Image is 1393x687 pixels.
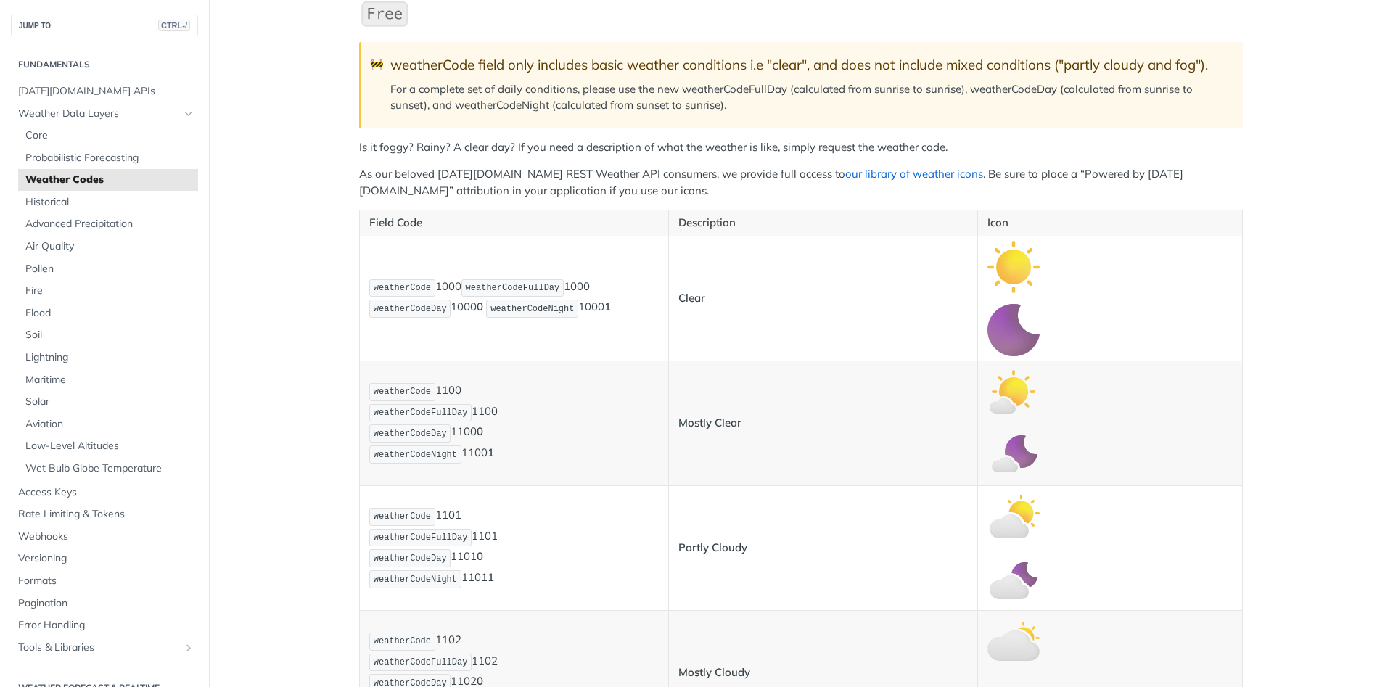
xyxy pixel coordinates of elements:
button: JUMP TOCTRL-/ [11,15,198,36]
strong: Mostly Cloudy [678,665,750,679]
a: Low-Level Altitudes [18,435,198,457]
span: Weather Codes [25,173,194,187]
p: Is it foggy? Rainy? A clear day? If you need a description of what the weather is like, simply re... [359,139,1243,156]
strong: Partly Cloudy [678,540,747,554]
span: Soil [25,328,194,342]
button: Hide subpages for Weather Data Layers [183,108,194,120]
h2: Fundamentals [11,58,198,71]
span: Webhooks [18,530,194,544]
a: Maritime [18,369,198,391]
a: Flood [18,303,198,324]
span: Probabilistic Forecasting [25,151,194,165]
a: Weather Codes [18,169,198,191]
strong: Mostly Clear [678,416,741,429]
a: Aviation [18,414,198,435]
a: Core [18,125,198,147]
span: weatherCodeDay [374,429,447,439]
span: Expand image [987,447,1040,461]
span: weatherCode [374,511,431,522]
span: Air Quality [25,239,194,254]
img: clear_day [987,241,1040,293]
button: Show subpages for Tools & Libraries [183,642,194,654]
span: Solar [25,395,194,409]
span: Pollen [25,262,194,276]
span: Expand image [987,633,1040,647]
img: partly_cloudy_night [987,554,1040,606]
p: Description [678,215,968,231]
span: Expand image [987,322,1040,336]
strong: 0 [477,300,483,314]
strong: 1 [488,446,494,460]
a: Pagination [11,593,198,614]
p: 1100 1100 1100 1100 [369,382,659,465]
span: Access Keys [18,485,194,500]
span: weatherCode [374,283,431,293]
div: weatherCode field only includes basic weather conditions i.e "clear", and does not include mixed ... [390,57,1228,73]
p: As our beloved [DATE][DOMAIN_NAME] REST Weather API consumers, we provide full access to . Be sur... [359,166,1243,199]
a: Weather Data LayersHide subpages for Weather Data Layers [11,103,198,125]
span: weatherCodeFullDay [466,283,560,293]
span: Tools & Libraries [18,641,179,655]
span: Formats [18,574,194,588]
strong: 0 [477,425,483,439]
strong: Clear [678,291,705,305]
span: Low-Level Altitudes [25,439,194,453]
a: Historical [18,192,198,213]
p: Field Code [369,215,659,231]
img: mostly_cloudy_day [987,615,1040,667]
span: Expand image [987,384,1040,398]
img: mostly_clear_day [987,366,1040,418]
span: Expand image [987,259,1040,273]
span: Lightning [25,350,194,365]
span: Weather Data Layers [18,107,179,121]
a: [DATE][DOMAIN_NAME] APIs [11,81,198,102]
p: 1101 1101 1101 1101 [369,506,659,590]
a: Access Keys [11,482,198,503]
a: Tools & LibrariesShow subpages for Tools & Libraries [11,637,198,659]
a: Fire [18,280,198,302]
p: For a complete set of daily conditions, please use the new weatherCodeFullDay (calculated from su... [390,81,1228,114]
a: Air Quality [18,236,198,258]
a: Lightning [18,347,198,369]
span: weatherCode [374,387,431,397]
span: weatherCodeFullDay [374,408,468,418]
a: Solar [18,391,198,413]
a: Pollen [18,258,198,280]
span: Pagination [18,596,194,611]
img: mostly_clear_night [987,429,1040,481]
a: Probabilistic Forecasting [18,147,198,169]
span: weatherCodeNight [374,450,457,460]
p: 1000 1000 1000 1000 [369,278,659,320]
strong: 1 [488,571,494,585]
span: Expand image [987,509,1040,522]
a: Wet Bulb Globe Temperature [18,458,198,480]
a: Webhooks [11,526,198,548]
span: Advanced Precipitation [25,217,194,231]
span: weatherCodeNight [490,304,574,314]
img: partly_cloudy_day [987,490,1040,543]
span: weatherCodeFullDay [374,657,468,667]
span: Error Handling [18,618,194,633]
span: weatherCode [374,636,431,646]
span: Rate Limiting & Tokens [18,507,194,522]
a: Soil [18,324,198,346]
span: Maritime [25,373,194,387]
span: Fire [25,284,194,298]
span: weatherCodeDay [374,304,447,314]
p: Icon [987,215,1233,231]
span: Flood [25,306,194,321]
a: Error Handling [11,614,198,636]
img: clear_night [987,304,1040,356]
span: [DATE][DOMAIN_NAME] APIs [18,84,194,99]
span: Versioning [18,551,194,566]
a: our library of weather icons [845,167,983,181]
span: Aviation [25,417,194,432]
span: weatherCodeFullDay [374,532,468,543]
span: weatherCodeNight [374,575,457,585]
a: Advanced Precipitation [18,213,198,235]
span: weatherCodeDay [374,554,447,564]
span: CTRL-/ [158,20,190,31]
a: Rate Limiting & Tokens [11,503,198,525]
span: Historical [25,195,194,210]
span: Expand image [987,572,1040,585]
